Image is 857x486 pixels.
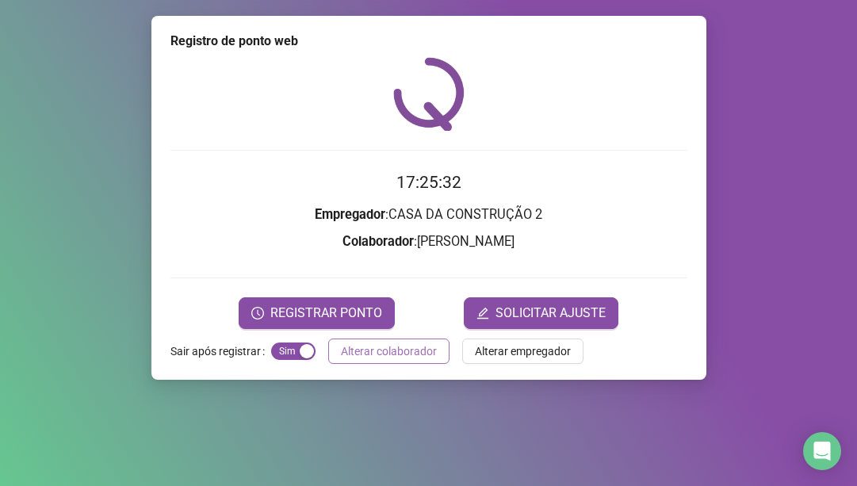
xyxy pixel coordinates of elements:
[393,57,465,131] img: QRPoint
[270,304,382,323] span: REGISTRAR PONTO
[396,173,461,192] time: 17:25:32
[170,339,271,364] label: Sair após registrar
[495,304,606,323] span: SOLICITAR AJUSTE
[462,339,583,364] button: Alterar empregador
[328,339,450,364] button: Alterar colaborador
[251,307,264,320] span: clock-circle
[476,307,489,320] span: edit
[464,297,618,329] button: editSOLICITAR AJUSTE
[170,32,687,51] div: Registro de ponto web
[239,297,395,329] button: REGISTRAR PONTO
[170,205,687,225] h3: : CASA DA CONSTRUÇÃO 2
[170,232,687,252] h3: : [PERSON_NAME]
[315,207,385,222] strong: Empregador
[341,342,437,360] span: Alterar colaborador
[475,342,571,360] span: Alterar empregador
[803,432,841,470] div: Open Intercom Messenger
[342,234,414,249] strong: Colaborador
